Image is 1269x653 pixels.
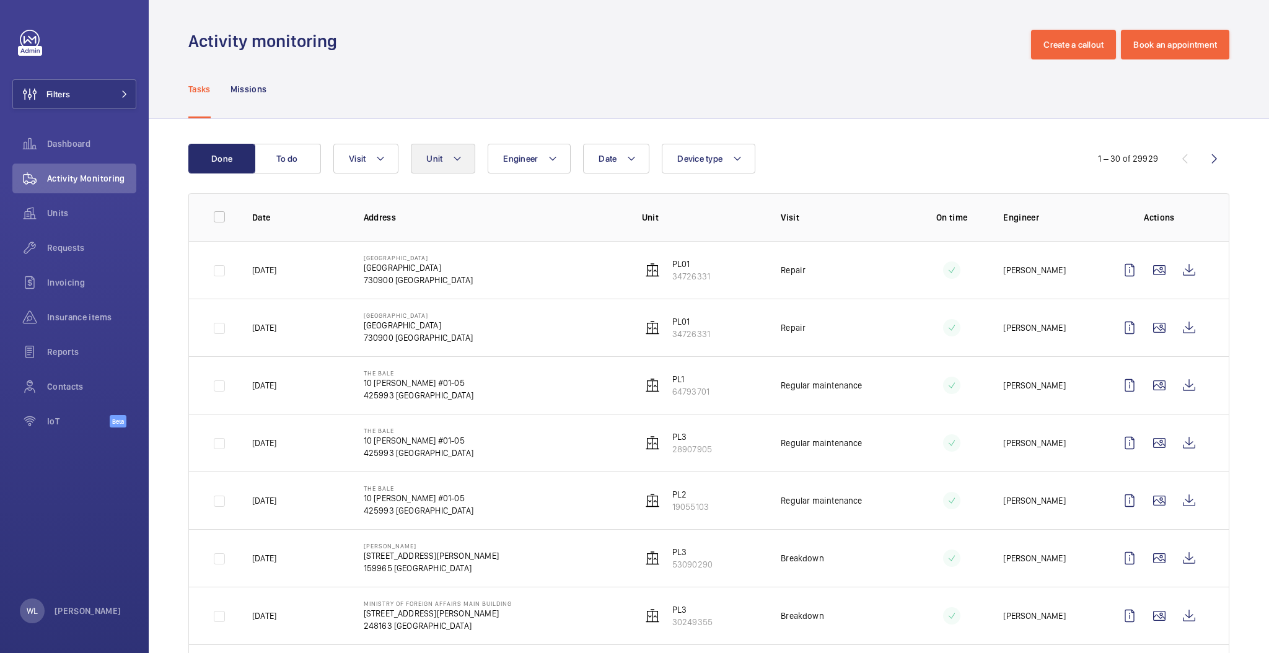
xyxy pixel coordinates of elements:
p: [DATE] [252,610,276,622]
p: Regular maintenance [781,494,862,507]
p: Breakdown [781,552,824,564]
span: Insurance items [47,311,136,323]
span: Activity Monitoring [47,172,136,185]
button: Book an appointment [1121,30,1229,59]
p: 159965 [GEOGRAPHIC_DATA] [364,562,499,574]
p: Unit [642,211,762,224]
p: Repair [781,264,806,276]
p: [PERSON_NAME] [1003,322,1065,334]
p: 10 [PERSON_NAME] #01-05 [364,492,473,504]
button: Done [188,144,255,173]
p: Date [252,211,344,224]
p: [DATE] [252,322,276,334]
span: Filters [46,88,70,100]
p: Ministry of Foreign Affairs Main Building [364,600,512,607]
p: [STREET_ADDRESS][PERSON_NAME] [364,550,499,562]
p: [PERSON_NAME] [1003,437,1065,449]
p: Missions [231,83,267,95]
span: Engineer [503,154,538,164]
p: 30249355 [672,616,713,628]
p: PL2 [672,488,709,501]
button: Unit [411,144,475,173]
p: Visit [781,211,900,224]
p: 10 [PERSON_NAME] #01-05 [364,377,473,389]
p: PL1 [672,373,709,385]
span: Beta [110,415,126,427]
p: Address [364,211,622,224]
p: [DATE] [252,494,276,507]
p: [STREET_ADDRESS][PERSON_NAME] [364,607,512,620]
p: PL01 [672,258,710,270]
p: [PERSON_NAME] [1003,379,1065,392]
button: Engineer [488,144,571,173]
p: 53090290 [672,558,713,571]
button: Device type [662,144,755,173]
p: PL01 [672,315,710,328]
span: Visit [349,154,366,164]
p: [DATE] [252,379,276,392]
span: Unit [426,154,442,164]
p: Regular maintenance [781,379,862,392]
p: Tasks [188,83,211,95]
p: [GEOGRAPHIC_DATA] [364,261,473,274]
img: elevator.svg [645,436,660,450]
p: 19055103 [672,501,709,513]
p: Breakdown [781,610,824,622]
p: Engineer [1003,211,1095,224]
p: PL3 [672,546,713,558]
img: elevator.svg [645,378,660,393]
p: [PERSON_NAME] [1003,552,1065,564]
p: The Bale [364,369,473,377]
span: Contacts [47,380,136,393]
span: Invoicing [47,276,136,289]
p: [DATE] [252,264,276,276]
span: Units [47,207,136,219]
span: IoT [47,415,110,427]
p: 425993 [GEOGRAPHIC_DATA] [364,504,473,517]
button: Filters [12,79,136,109]
p: 730900 [GEOGRAPHIC_DATA] [364,274,473,286]
p: On time [920,211,984,224]
p: 28907905 [672,443,712,455]
img: elevator.svg [645,551,660,566]
span: Device type [677,154,722,164]
img: elevator.svg [645,263,660,278]
p: 730900 [GEOGRAPHIC_DATA] [364,331,473,344]
button: Date [583,144,649,173]
p: 425993 [GEOGRAPHIC_DATA] [364,447,473,459]
p: 248163 [GEOGRAPHIC_DATA] [364,620,512,632]
img: elevator.svg [645,608,660,623]
p: Repair [781,322,806,334]
p: [PERSON_NAME] [55,605,121,617]
p: [GEOGRAPHIC_DATA] [364,254,473,261]
p: Actions [1115,211,1204,224]
span: Dashboard [47,138,136,150]
img: elevator.svg [645,493,660,508]
p: 64793701 [672,385,709,398]
p: The Bale [364,484,473,492]
button: Create a callout [1031,30,1116,59]
div: 1 – 30 of 29929 [1098,152,1158,165]
img: elevator.svg [645,320,660,335]
span: Requests [47,242,136,254]
button: To do [254,144,321,173]
p: 10 [PERSON_NAME] #01-05 [364,434,473,447]
p: [GEOGRAPHIC_DATA] [364,319,473,331]
h1: Activity monitoring [188,30,345,53]
span: Reports [47,346,136,358]
p: 425993 [GEOGRAPHIC_DATA] [364,389,473,401]
span: Date [599,154,617,164]
p: [DATE] [252,437,276,449]
p: [PERSON_NAME] [1003,264,1065,276]
p: [PERSON_NAME] [364,542,499,550]
p: PL3 [672,431,712,443]
p: Regular maintenance [781,437,862,449]
p: 34726331 [672,328,710,340]
p: 34726331 [672,270,710,283]
p: The Bale [364,427,473,434]
button: Visit [333,144,398,173]
p: WL [27,605,38,617]
p: [PERSON_NAME] [1003,610,1065,622]
p: [GEOGRAPHIC_DATA] [364,312,473,319]
p: PL3 [672,603,713,616]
